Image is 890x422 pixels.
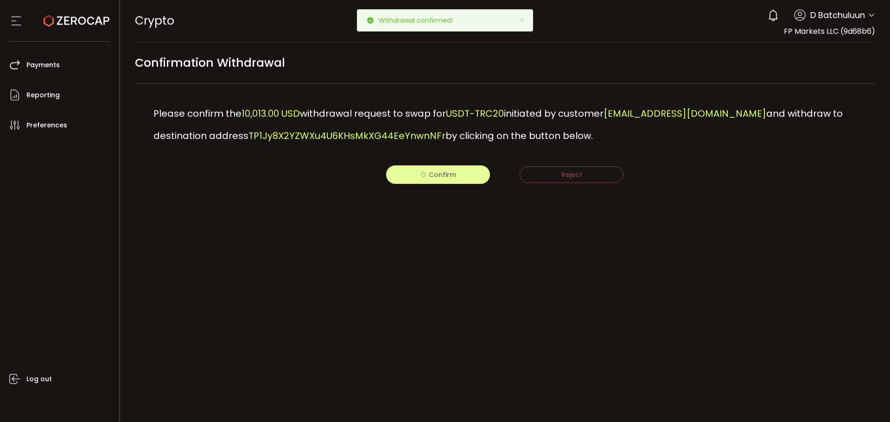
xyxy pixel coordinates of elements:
iframe: Chat Widget [782,322,890,422]
button: Reject [520,166,623,183]
span: 10,013.00 USD [242,107,300,120]
span: withdrawal request to swap for [300,107,446,120]
p: Withdrawal confirmed! [379,17,460,24]
span: Confirmation Withdrawal [135,52,285,73]
span: Reject [561,170,582,179]
span: [EMAIL_ADDRESS][DOMAIN_NAME] [604,107,766,120]
span: Crypto [135,13,174,29]
span: USDT-TRC20 [446,107,504,120]
span: by clicking on the button below. [445,129,593,142]
span: TP1Jy8X2YZWXu4U6KHsMkXG44EeYnwnNFr [248,129,445,142]
span: Payments [26,58,60,72]
span: FP Markets LLC (9d68b6) [784,26,875,37]
span: D Batchuluun [810,9,865,21]
span: Preferences [26,119,67,132]
span: initiated by customer [504,107,604,120]
span: Please confirm the [153,107,242,120]
span: Log out [26,372,52,386]
span: Reporting [26,88,60,102]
